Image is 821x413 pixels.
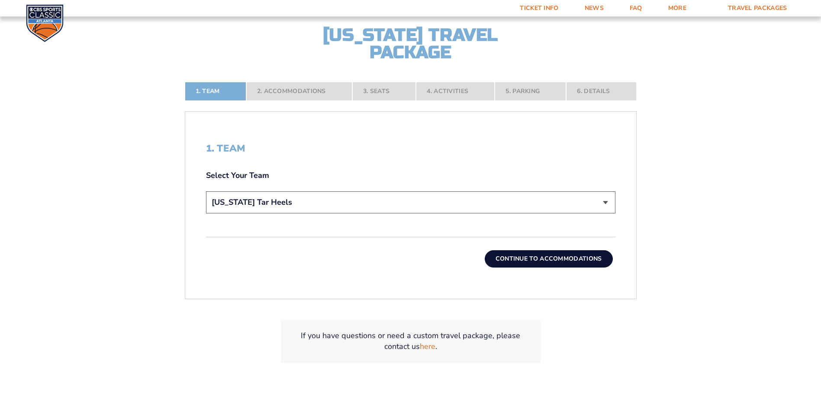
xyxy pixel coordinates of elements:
[485,250,613,268] button: Continue To Accommodations
[420,341,435,352] a: here
[206,170,615,181] label: Select Your Team
[206,143,615,154] h2: 1. Team
[26,4,64,42] img: CBS Sports Classic
[316,26,506,61] h2: [US_STATE] Travel Package
[291,330,530,352] p: If you have questions or need a custom travel package, please contact us .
